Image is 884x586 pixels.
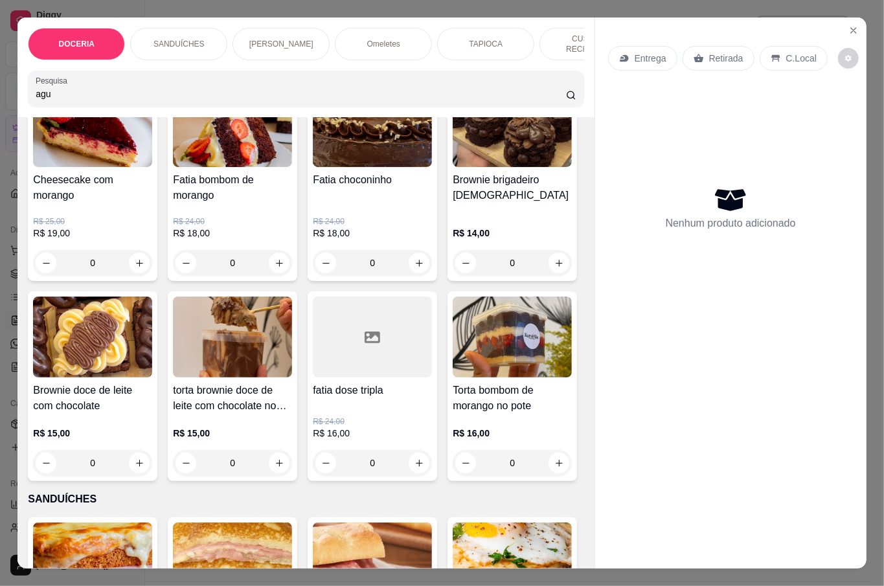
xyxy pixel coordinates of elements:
p: SANDUÍCHES [28,491,584,507]
button: increase-product-quantity [549,253,569,273]
p: R$ 24,00 [313,216,432,227]
h4: fatia dose tripla [313,383,432,398]
button: increase-product-quantity [409,253,429,273]
img: product-image [313,86,432,167]
p: TAPIOCA [469,39,503,49]
p: R$ 24,00 [313,416,432,427]
button: decrease-product-quantity [838,48,859,69]
p: R$ 16,00 [453,427,572,440]
p: R$ 24,00 [173,216,292,227]
h4: Brownie brigadeiro [DEMOGRAPHIC_DATA] [453,172,572,203]
button: increase-product-quantity [129,253,150,273]
h4: Brownie doce de leite com chocolate [33,383,152,414]
button: decrease-product-quantity [176,453,196,473]
p: DOCERIA [59,39,95,49]
button: increase-product-quantity [129,453,150,473]
button: increase-product-quantity [409,453,429,473]
h4: Fatia choconinho [313,172,432,188]
button: Close [843,20,864,41]
p: CUSCUZ RECHEADO [550,34,626,54]
p: Omeletes [367,39,400,49]
h4: Torta bombom de morango no pote [453,383,572,414]
img: product-image [33,297,152,378]
button: increase-product-quantity [269,253,289,273]
input: Pesquisa [36,87,566,100]
img: product-image [453,86,572,167]
button: increase-product-quantity [549,453,569,473]
img: product-image [453,297,572,378]
h4: Cheesecake com morango [33,172,152,203]
p: R$ 16,00 [313,427,432,440]
p: SANDUÍCHES [153,39,205,49]
p: Entrega [635,52,666,65]
p: R$ 18,00 [313,227,432,240]
button: decrease-product-quantity [455,253,476,273]
p: Retirada [709,52,743,65]
button: decrease-product-quantity [36,253,56,273]
p: C.Local [786,52,817,65]
button: decrease-product-quantity [455,453,476,473]
h4: Fatia bombom de morango [173,172,292,203]
h4: torta brownie doce de leite com chocolate no pote [173,383,292,414]
p: R$ 15,00 [33,427,152,440]
p: [PERSON_NAME] [249,39,313,49]
img: product-image [33,86,152,167]
img: product-image [173,297,292,378]
p: R$ 15,00 [173,427,292,440]
img: product-image [173,86,292,167]
button: increase-product-quantity [269,453,289,473]
button: decrease-product-quantity [36,453,56,473]
p: R$ 14,00 [453,227,572,240]
button: decrease-product-quantity [315,453,336,473]
p: R$ 18,00 [173,227,292,240]
p: R$ 19,00 [33,227,152,240]
button: decrease-product-quantity [315,253,336,273]
button: decrease-product-quantity [176,253,196,273]
p: R$ 25,00 [33,216,152,227]
label: Pesquisa [36,75,72,86]
p: Nenhum produto adicionado [666,216,796,231]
